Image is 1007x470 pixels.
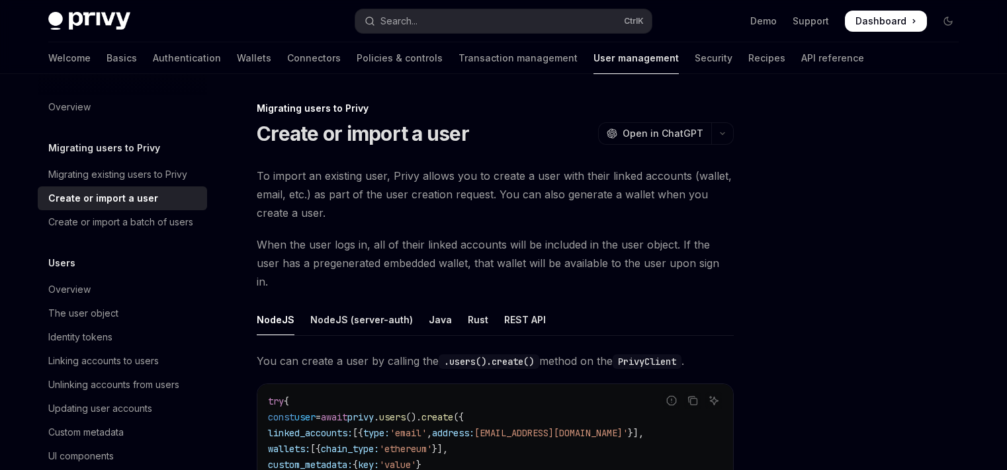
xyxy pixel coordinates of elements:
[38,95,207,119] a: Overview
[48,424,124,440] div: Custom metadata
[624,16,644,26] span: Ctrl K
[355,9,652,33] button: Open search
[48,190,158,206] div: Create or import a user
[801,42,864,74] a: API reference
[48,42,91,74] a: Welcome
[663,392,680,409] button: Report incorrect code
[379,411,406,423] span: users
[284,395,289,407] span: {
[257,167,734,222] span: To import an existing user, Privy allows you to create a user with their linked accounts (wallet,...
[593,42,679,74] a: User management
[855,15,906,28] span: Dashboard
[48,401,152,416] div: Updating user accounts
[48,12,130,30] img: dark logo
[845,11,927,32] a: Dashboard
[237,42,271,74] a: Wallets
[695,42,732,74] a: Security
[347,411,374,423] span: privy
[613,354,681,369] code: PrivyClient
[107,42,137,74] a: Basics
[48,214,193,230] div: Create or import a batch of users
[938,11,959,32] button: Toggle dark mode
[48,377,179,393] div: Unlinking accounts from users
[598,122,711,145] button: Open in ChatGPT
[38,349,207,373] a: Linking accounts to users
[793,15,829,28] a: Support
[421,411,453,423] span: create
[38,444,207,468] a: UI components
[294,411,316,423] span: user
[38,373,207,397] a: Unlinking accounts from users
[623,127,703,140] span: Open in ChatGPT
[257,122,469,145] h1: Create or import a user
[504,304,546,335] div: REST API
[38,210,207,234] a: Create or import a batch of users
[48,140,160,156] h5: Migrating users to Privy
[48,99,91,115] div: Overview
[257,352,734,370] span: You can create a user by calling the method on the .
[380,13,417,29] div: Search...
[38,301,207,325] a: The user object
[468,304,488,335] div: Rust
[310,304,413,335] div: NodeJS (server-auth)
[750,15,777,28] a: Demo
[38,325,207,349] a: Identity tokens
[38,278,207,301] a: Overview
[268,395,284,407] span: try
[453,411,464,423] span: ({
[48,353,159,369] div: Linking accounts to users
[38,397,207,420] a: Updating user accounts
[38,163,207,186] a: Migrating existing users to Privy
[374,411,379,423] span: .
[321,411,347,423] span: await
[316,411,321,423] span: =
[406,411,421,423] span: ().
[257,102,734,115] div: Migrating users to Privy
[257,304,294,335] div: NodeJS
[748,42,785,74] a: Recipes
[48,305,118,321] div: The user object
[48,255,75,271] h5: Users
[257,235,734,291] span: When the user logs in, all of their linked accounts will be included in the user object. If the u...
[48,282,91,297] div: Overview
[439,354,539,369] code: .users().create()
[268,411,294,423] span: const
[48,448,114,464] div: UI components
[287,42,341,74] a: Connectors
[38,186,207,210] a: Create or import a user
[429,304,452,335] div: Java
[684,392,701,409] button: Copy the contents from the code block
[459,42,578,74] a: Transaction management
[357,42,443,74] a: Policies & controls
[48,329,112,345] div: Identity tokens
[153,42,221,74] a: Authentication
[705,392,722,409] button: Ask AI
[38,420,207,444] a: Custom metadata
[48,167,187,182] div: Migrating existing users to Privy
